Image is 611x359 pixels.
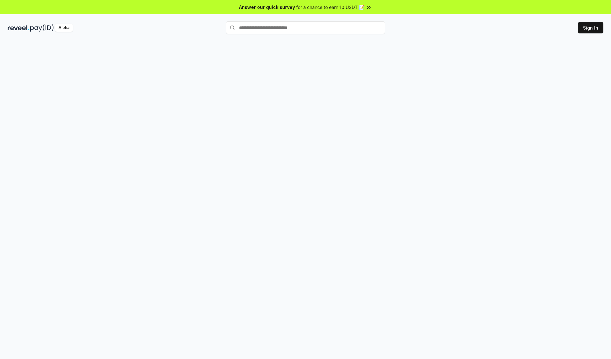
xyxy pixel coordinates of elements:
span: for a chance to earn 10 USDT 📝 [296,4,364,10]
span: Answer our quick survey [239,4,295,10]
div: Alpha [55,24,73,32]
button: Sign In [578,22,603,33]
img: pay_id [30,24,54,32]
img: reveel_dark [8,24,29,32]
